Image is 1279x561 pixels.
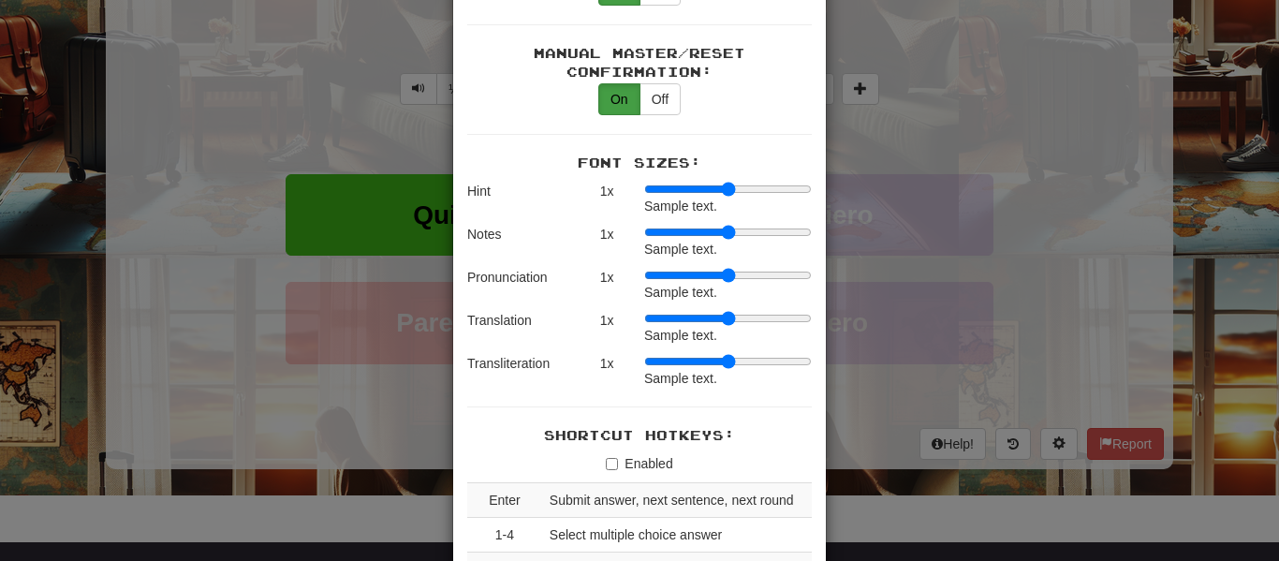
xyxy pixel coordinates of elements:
div: Sample text. [644,240,812,258]
div: 1 x [579,311,635,345]
div: Sample text. [644,326,812,345]
div: Hint [467,182,579,215]
div: Translation [467,311,579,345]
div: 1 x [579,268,635,302]
div: 1 x [579,182,635,215]
div: Pronunciation [467,268,579,302]
button: Off [639,83,681,115]
div: Sample text. [644,283,812,302]
label: Enabled [606,454,672,473]
div: Transliteration [467,354,579,388]
button: On [598,83,640,115]
div: Manual Master/Reset Confirmation: [467,44,812,81]
td: Submit answer, next sentence, next round [542,483,812,518]
div: 1 x [579,354,635,388]
div: Sample text. [644,369,812,388]
div: 1 x [579,225,635,258]
div: Sample text. [644,197,812,215]
td: Enter [467,483,542,518]
td: Select multiple choice answer [542,518,812,553]
input: Enabled [606,458,618,470]
div: Font Sizes: [467,154,812,172]
td: 1-4 [467,518,542,553]
div: Shortcut Hotkeys: [467,426,812,445]
div: Notes [467,225,579,258]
